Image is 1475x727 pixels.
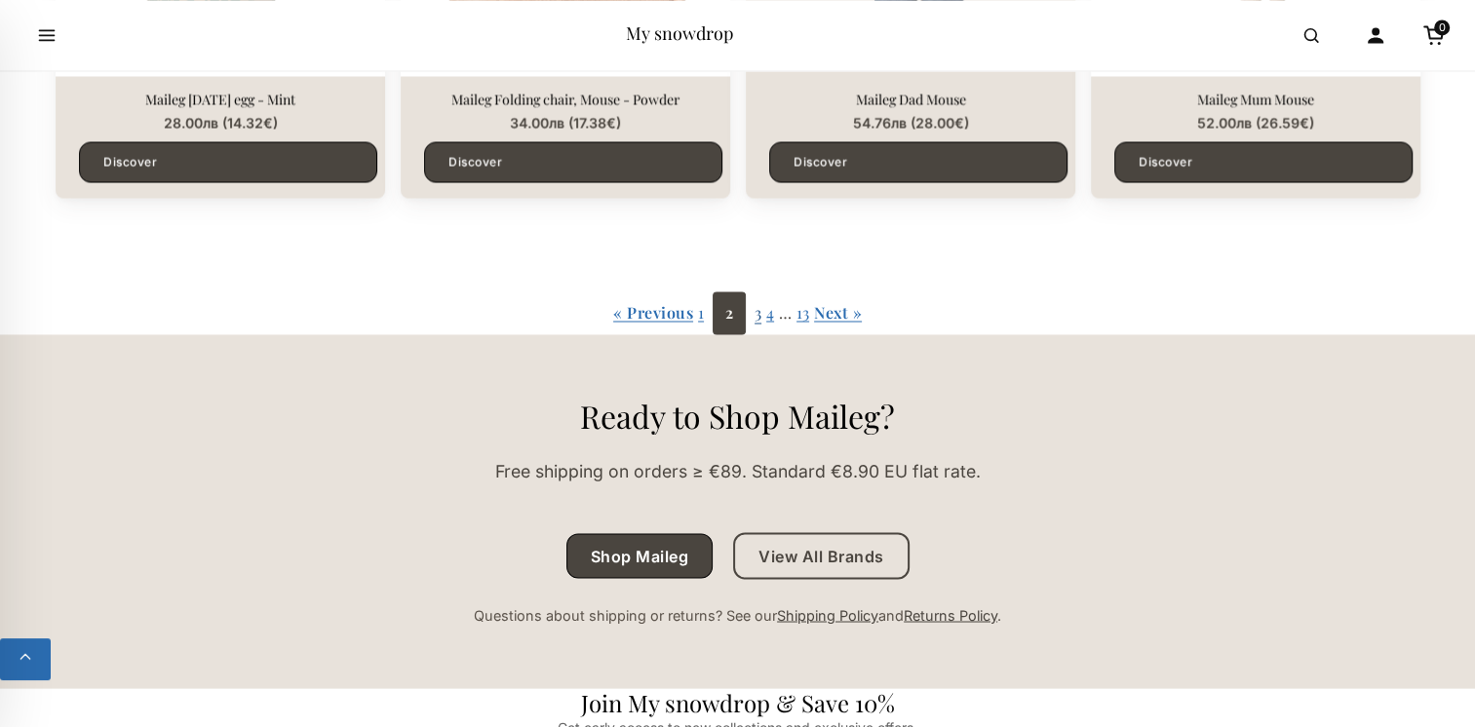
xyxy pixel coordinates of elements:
a: Discover Maileg Dad Mouse [769,141,1067,182]
a: Maileg Mum Mouse [1106,92,1405,108]
span: лв [202,114,217,131]
span: € [262,114,272,131]
a: « Previous [613,302,693,323]
a: Discover Maileg Mum Mouse [1114,141,1413,182]
span: € [606,114,616,131]
a: My snowdrop [626,21,733,45]
a: Cart [1413,14,1456,57]
button: Open search [1284,8,1339,62]
span: 28.00 [914,114,963,131]
span: 17.38 [573,114,616,131]
span: лв [549,114,564,131]
a: Maileg Dad Mouse [761,92,1060,108]
a: Discover Maileg Folding chair, Mouse - Powder [424,141,722,182]
a: 3 [755,302,761,323]
span: ( ) [1256,114,1314,131]
a: View All Brands [733,532,910,579]
p: Questions about shipping or returns? See our and . [176,603,1300,626]
span: … [779,302,792,323]
a: Returns Policy [904,606,997,623]
span: лв [890,114,906,131]
span: лв [1236,114,1252,131]
span: 54.76 [852,114,906,131]
a: Next » [814,302,862,323]
p: Free shipping on orders ≥ €89. Standard €8.90 EU flat rate. [176,457,1300,484]
span: € [953,114,963,131]
h2: Ready to Shop Maileg? [176,397,1300,434]
span: ( ) [568,114,621,131]
a: 1 [698,302,704,323]
span: 34.00 [510,114,564,131]
h2: Join My snowdrop & Save 10% [153,688,1323,716]
span: 26.59 [1261,114,1309,131]
button: Open menu [19,8,74,62]
span: ( ) [910,114,968,131]
span: 2 [713,291,746,334]
a: Shipping Policy [777,606,878,623]
a: Discover Maileg Easter egg - Mint [79,141,377,182]
a: Maileg Folding chair, Mouse - Powder [416,92,715,108]
span: € [1300,114,1309,131]
a: Account [1354,14,1397,57]
span: ( ) [221,114,277,131]
span: 52.00 [1197,114,1252,131]
a: 13 [796,302,809,323]
span: 0 [1434,19,1450,35]
span: 14.32 [226,114,272,131]
a: Maileg [DATE] egg - Mint [71,92,369,108]
a: Shop Maileg [566,533,714,578]
span: 28.00 [163,114,217,131]
a: 4 [766,302,774,323]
